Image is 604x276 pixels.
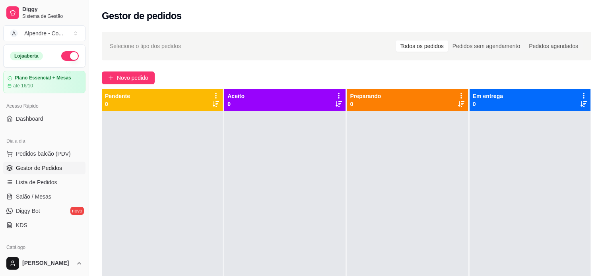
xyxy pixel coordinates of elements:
span: Selecione o tipo dos pedidos [110,42,181,50]
p: Em entrega [473,92,503,100]
p: Aceito [227,92,245,100]
p: Preparando [350,92,381,100]
p: Pendente [105,92,130,100]
span: Gestor de Pedidos [16,164,62,172]
a: Dashboard [3,112,85,125]
button: Select a team [3,25,85,41]
div: Dia a dia [3,135,85,147]
p: 0 [227,100,245,108]
a: Diggy Botnovo [3,205,85,217]
a: Lista de Pedidos [3,176,85,189]
span: Lista de Pedidos [16,178,57,186]
p: 0 [105,100,130,108]
div: Pedidos sem agendamento [448,41,524,52]
a: Salão / Mesas [3,190,85,203]
div: Alpendre - Co ... [24,29,63,37]
a: Plano Essencial + Mesasaté 16/10 [3,71,85,93]
div: Todos os pedidos [396,41,448,52]
a: Gestor de Pedidos [3,162,85,174]
button: Alterar Status [61,51,79,61]
button: [PERSON_NAME] [3,254,85,273]
button: Novo pedido [102,71,155,84]
span: KDS [16,221,27,229]
div: Catálogo [3,241,85,254]
p: 0 [473,100,503,108]
span: Salão / Mesas [16,193,51,201]
div: Acesso Rápido [3,100,85,112]
span: Diggy Bot [16,207,40,215]
span: Sistema de Gestão [22,13,82,19]
div: Loja aberta [10,52,43,60]
span: Diggy [22,6,82,13]
a: KDS [3,219,85,232]
article: Plano Essencial + Mesas [15,75,71,81]
span: Pedidos balcão (PDV) [16,150,71,158]
h2: Gestor de pedidos [102,10,182,22]
span: A [10,29,18,37]
span: Dashboard [16,115,43,123]
span: [PERSON_NAME] [22,260,73,267]
div: Pedidos agendados [524,41,583,52]
span: Novo pedido [117,73,148,82]
span: plus [108,75,114,81]
a: DiggySistema de Gestão [3,3,85,22]
p: 0 [350,100,381,108]
button: Pedidos balcão (PDV) [3,147,85,160]
article: até 16/10 [13,83,33,89]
